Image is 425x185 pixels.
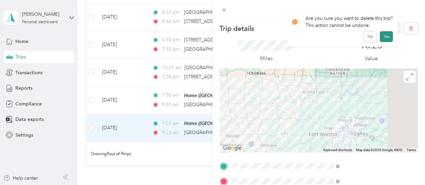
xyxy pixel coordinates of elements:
[365,54,378,63] p: Value
[364,31,376,42] button: No
[388,147,425,185] iframe: Everlance-gr Chat Button Frame
[260,54,273,63] p: Miles
[356,148,403,152] span: Map data ©2025 Google, INEGI
[323,148,352,152] button: Keyboard shortcuts
[221,144,243,152] a: Open this area in Google Maps (opens a new window)
[380,31,393,42] button: Yes
[292,15,393,29] div: Are you sure you want to delete this trip? This action cannot be undone.
[220,24,254,33] p: Trip details
[221,144,243,152] img: Google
